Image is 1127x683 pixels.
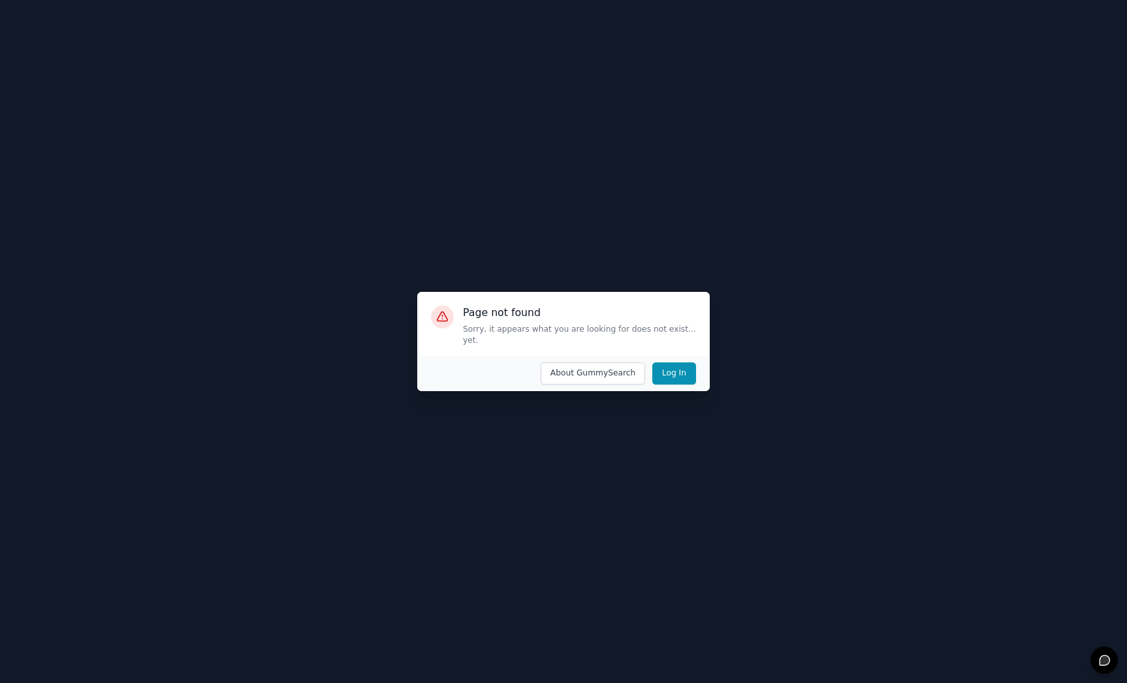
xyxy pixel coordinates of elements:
[463,324,696,347] p: Sorry, it appears what you are looking for does not exist... yet.
[533,362,645,385] a: About GummySearch
[541,362,646,385] button: About GummySearch
[652,362,696,385] button: Log In
[645,362,696,385] a: Log In
[463,306,696,319] h3: Page not found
